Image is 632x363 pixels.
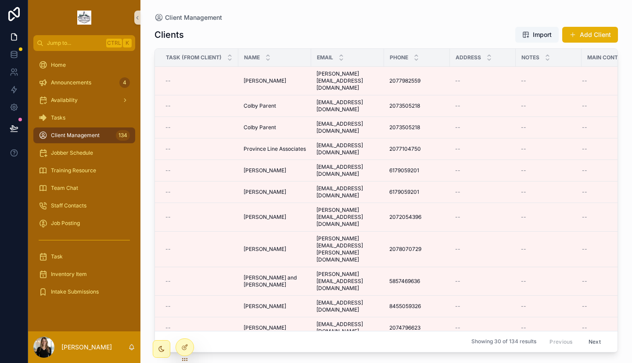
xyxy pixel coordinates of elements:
span: Jobber Schedule [51,149,93,156]
a: -- [521,214,576,221]
span: Training Resource [51,167,96,174]
a: 6179059201 [389,167,445,174]
div: 4 [119,77,130,88]
a: [EMAIL_ADDRESS][DOMAIN_NAME] [316,185,379,199]
span: -- [521,324,526,331]
a: -- [165,324,233,331]
span: -- [455,145,460,152]
a: -- [521,124,576,131]
span: 2072054396 [389,214,421,221]
a: 5857469636 [389,278,445,285]
button: Jump to...CtrlK [33,35,135,51]
a: -- [521,324,576,331]
a: -- [455,167,510,174]
span: -- [455,246,460,253]
span: -- [455,278,460,285]
a: -- [165,246,233,253]
span: 6179059201 [389,189,419,196]
span: Availability [51,97,78,104]
span: -- [521,303,526,310]
a: [PERSON_NAME] [244,189,306,196]
span: [EMAIL_ADDRESS][DOMAIN_NAME] [316,163,379,178]
span: -- [165,278,171,285]
span: -- [582,77,587,84]
a: -- [455,77,510,84]
span: -- [165,303,171,310]
span: -- [455,167,460,174]
a: [PERSON_NAME][EMAIL_ADDRESS][DOMAIN_NAME] [316,207,379,228]
a: -- [521,102,576,109]
a: [PERSON_NAME] [244,214,306,221]
a: -- [165,167,233,174]
span: Task (from Client) [166,54,222,61]
span: Intake Submissions [51,288,99,295]
a: [PERSON_NAME][EMAIL_ADDRESS][PERSON_NAME][DOMAIN_NAME] [316,235,379,263]
span: [PERSON_NAME] [244,303,286,310]
span: Team Chat [51,185,78,192]
a: Add Client [562,27,618,43]
span: [EMAIL_ADDRESS][DOMAIN_NAME] [316,99,379,113]
span: -- [521,124,526,131]
a: -- [455,102,510,109]
span: Client Management [165,13,222,22]
a: [PERSON_NAME] [244,246,306,253]
span: [PERSON_NAME] [244,246,286,253]
span: -- [521,145,526,152]
span: -- [165,102,171,109]
a: Province Line Associates [244,145,306,152]
a: -- [455,246,510,253]
a: 2077104750 [389,145,445,152]
span: 5857469636 [389,278,420,285]
a: 2073505218 [389,124,445,131]
span: -- [455,214,460,221]
span: Import [533,30,552,39]
span: -- [521,77,526,84]
span: K [124,40,131,47]
span: -- [582,145,587,152]
a: 2072054396 [389,214,445,221]
a: Task [33,249,135,265]
span: [PERSON_NAME] [244,324,286,331]
a: Home [33,57,135,73]
a: Client Management134 [33,127,135,143]
span: Ctrl [106,39,122,47]
a: -- [165,145,233,152]
a: [EMAIL_ADDRESS][DOMAIN_NAME] [316,120,379,134]
a: -- [521,145,576,152]
a: [PERSON_NAME] [244,77,306,84]
a: Staff Contacts [33,198,135,214]
a: Job Posting [33,215,135,231]
span: -- [521,214,526,221]
span: -- [521,189,526,196]
a: Inventory Item [33,266,135,282]
a: -- [521,189,576,196]
a: Tasks [33,110,135,126]
a: [PERSON_NAME] [244,303,306,310]
span: 2078070729 [389,246,421,253]
span: -- [455,124,460,131]
a: -- [521,77,576,84]
span: Tasks [51,114,65,121]
span: [PERSON_NAME] [244,189,286,196]
span: -- [582,278,587,285]
div: 134 [116,130,130,141]
a: Intake Submissions [33,284,135,300]
a: [PERSON_NAME][EMAIL_ADDRESS][DOMAIN_NAME] [316,70,379,91]
span: -- [165,324,171,331]
span: Colby Parent [244,102,276,109]
span: -- [165,189,171,196]
span: -- [455,102,460,109]
a: [PERSON_NAME] [244,324,306,331]
span: -- [521,102,526,109]
span: Inventory Item [51,271,87,278]
a: Colby Parent [244,102,306,109]
a: 6179059201 [389,189,445,196]
button: Next [582,335,607,348]
span: Phone [390,54,408,61]
a: -- [455,189,510,196]
span: -- [582,214,587,221]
